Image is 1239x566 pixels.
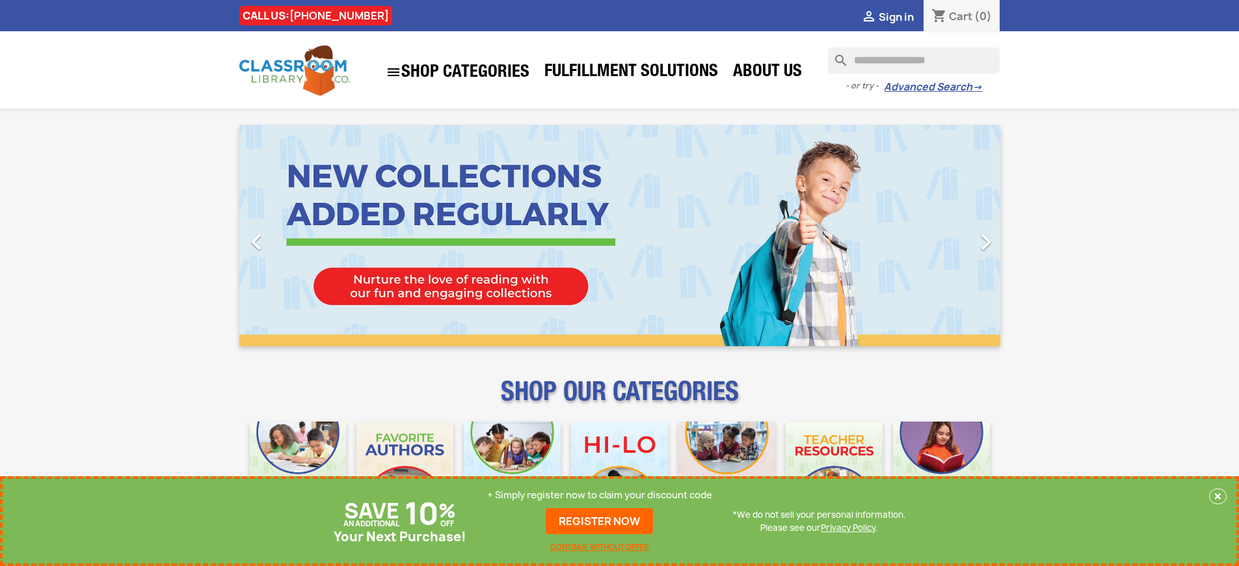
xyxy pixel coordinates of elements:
a: SHOP CATEGORIES [379,58,536,87]
img: CLC_Teacher_Resources_Mobile.jpg [786,422,883,519]
i: shopping_cart [931,9,947,25]
span: Sign in [879,10,914,24]
span: (0) [974,9,992,23]
a: Next [886,125,1000,346]
i: search [828,47,844,63]
i:  [240,226,273,258]
img: CLC_Phonics_And_Decodables_Mobile.jpg [464,422,561,519]
div: CALL US: [239,6,392,25]
ul: Carousel container [239,125,1000,346]
a:  Sign in [861,10,914,24]
i:  [970,226,1002,258]
p: SHOP OUR CATEGORIES [239,388,1000,411]
img: CLC_HiLo_Mobile.jpg [571,422,668,519]
i:  [861,10,877,25]
input: Search [828,47,1000,74]
span: → [972,81,982,94]
a: Advanced Search→ [884,81,982,94]
img: CLC_Fiction_Nonfiction_Mobile.jpg [678,422,775,519]
i:  [386,64,401,80]
img: Classroom Library Company [239,46,350,96]
img: CLC_Favorite_Authors_Mobile.jpg [356,422,453,519]
a: Previous [239,125,354,346]
a: [PHONE_NUMBER] [289,8,389,23]
a: Fulfillment Solutions [538,60,725,86]
a: About Us [726,60,808,86]
span: Cart [949,9,972,23]
img: CLC_Bulk_Mobile.jpg [250,422,347,519]
img: CLC_Dyslexia_Mobile.jpg [893,422,990,519]
span: - or try - [846,79,884,92]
